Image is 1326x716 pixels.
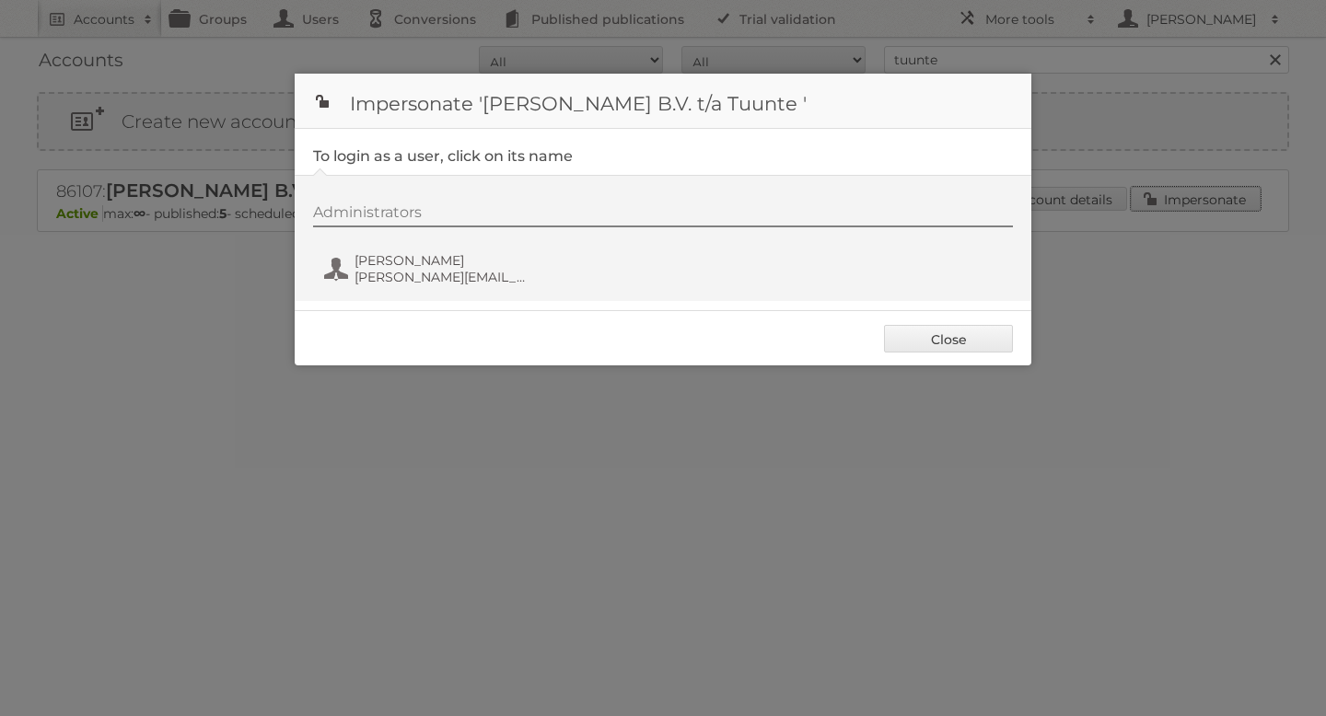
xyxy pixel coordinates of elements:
span: [PERSON_NAME][EMAIL_ADDRESS][DOMAIN_NAME] [355,269,533,285]
div: Administrators [313,203,1013,227]
span: [PERSON_NAME] [355,252,533,269]
button: [PERSON_NAME] [PERSON_NAME][EMAIL_ADDRESS][DOMAIN_NAME] [322,250,539,287]
h1: Impersonate '[PERSON_NAME] B.V. t/a Tuunte ' [295,74,1031,129]
a: Close [884,325,1013,352]
legend: To login as a user, click on its name [313,147,573,165]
